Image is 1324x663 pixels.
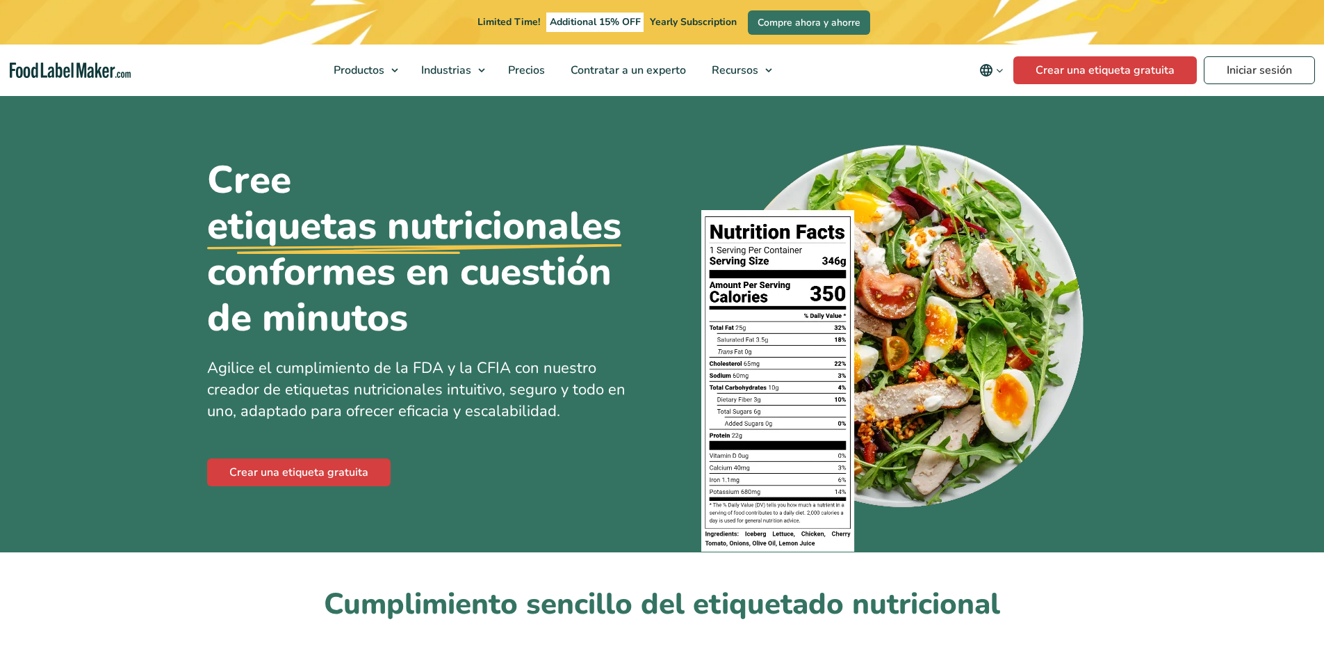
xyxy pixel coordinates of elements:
h1: Cree conformes en cuestión de minutos [207,157,652,341]
button: Change language [970,56,1013,84]
a: Iniciar sesión [1204,56,1315,84]
span: Recursos [708,63,760,78]
a: Recursos [699,45,779,96]
span: Yearly Subscription [650,15,737,29]
a: Industrias [409,45,492,96]
span: Productos [329,63,386,78]
a: Crear una etiqueta gratuita [207,458,391,486]
a: Contratar a un experto [558,45,696,96]
a: Compre ahora y ahorre [748,10,870,35]
u: etiquetas nutricionales [207,203,621,249]
span: Contratar a un experto [566,63,687,78]
a: Crear una etiqueta gratuita [1013,56,1197,84]
span: Additional 15% OFF [546,13,644,32]
span: Limited Time! [477,15,540,29]
img: Un plato de comida con una etiqueta de información nutricional encima. [701,136,1088,552]
a: Food Label Maker homepage [10,63,131,79]
h2: Cumplimiento sencillo del etiquetado nutricional [207,586,1118,624]
a: Precios [496,45,555,96]
span: Precios [504,63,546,78]
span: Agilice el cumplimiento de la FDA y la CFIA con nuestro creador de etiquetas nutricionales intuit... [207,358,626,422]
span: Industrias [417,63,473,78]
a: Productos [321,45,405,96]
